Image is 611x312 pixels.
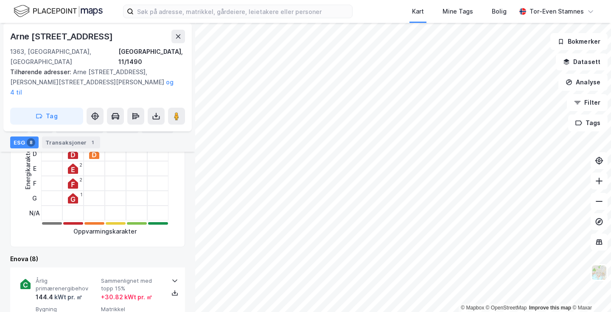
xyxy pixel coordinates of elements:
[88,138,97,147] div: 1
[29,191,40,206] div: G
[10,136,39,148] div: ESG
[530,6,584,17] div: Tor-Even Stamnes
[443,6,473,17] div: Mine Tags
[568,114,608,131] button: Tags
[36,292,82,302] div: 144.4
[10,30,115,43] div: Arne [STREET_ADDRESS]
[461,305,484,311] a: Mapbox
[529,305,571,311] a: Improve this map
[550,33,608,50] button: Bokmerker
[567,94,608,111] button: Filter
[10,108,83,125] button: Tag
[101,277,163,292] span: Sammenlignet med topp 15%
[591,265,607,281] img: Z
[80,192,82,197] div: 1
[27,138,35,147] div: 8
[492,6,507,17] div: Bolig
[558,74,608,91] button: Analyse
[412,6,424,17] div: Kart
[10,47,118,67] div: 1363, [GEOGRAPHIC_DATA], [GEOGRAPHIC_DATA]
[79,177,82,182] div: 2
[53,292,82,302] div: kWt pr. ㎡
[79,162,82,167] div: 2
[42,136,100,148] div: Transaksjoner
[134,5,352,18] input: Søk på adresse, matrikkel, gårdeiere, leietakere eller personer
[101,292,152,302] div: + 30.82 kWt pr. ㎡
[10,68,73,75] span: Tilhørende adresser:
[29,206,40,220] div: N/A
[486,305,527,311] a: OpenStreetMap
[556,53,608,70] button: Datasett
[569,271,611,312] iframe: Chat Widget
[118,47,185,67] div: [GEOGRAPHIC_DATA], 11/1490
[569,271,611,312] div: Kontrollprogram for chat
[14,4,103,19] img: logo.f888ab2527a4732fd821a326f86c7f29.svg
[29,161,40,176] div: E
[73,226,137,237] div: Oppvarmingskarakter
[29,146,40,161] div: D
[36,277,98,292] span: Årlig primærenergibehov
[10,254,185,264] div: Enova (8)
[29,176,40,191] div: F
[10,67,178,97] div: Arne [STREET_ADDRESS], [PERSON_NAME][STREET_ADDRESS][PERSON_NAME]
[23,147,33,189] div: Energikarakter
